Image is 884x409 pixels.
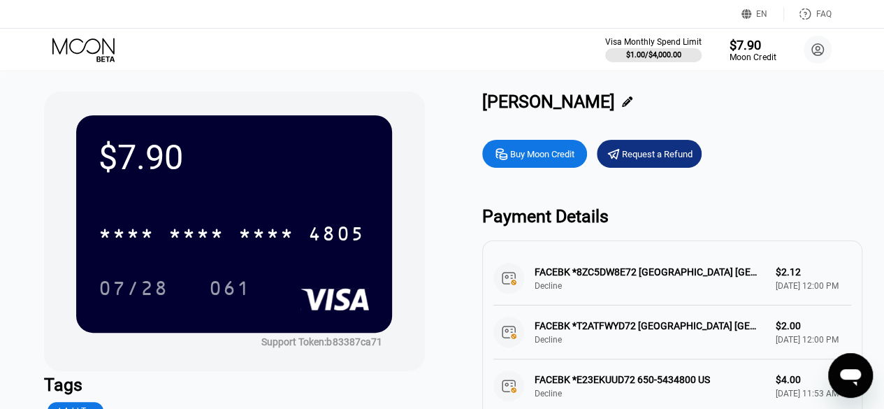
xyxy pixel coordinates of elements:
div: Payment Details [482,206,862,227]
div: 07/28 [99,279,168,301]
div: FAQ [816,9,832,19]
div: $7.90 [729,37,776,52]
div: Buy Moon Credit [510,148,574,160]
div: FAQ [784,7,832,21]
div: 4805 [308,224,364,247]
div: Visa Monthly Spend Limit [605,37,702,47]
div: $7.90 [99,138,370,178]
div: 07/28 [88,271,179,306]
div: Visa Monthly Spend Limit$1.00/$4,000.00 [605,37,702,62]
div: Request a Refund [622,148,693,160]
div: Support Token: b83387ca71 [261,336,382,347]
div: Support Token:b83387ca71 [261,336,382,347]
div: EN [741,7,784,21]
div: Request a Refund [597,140,702,168]
div: $1.00 / $4,000.00 [626,50,681,59]
div: [PERSON_NAME] [482,92,615,112]
div: Moon Credit [729,52,776,62]
div: EN [756,9,767,19]
div: $7.90Moon Credit [729,37,776,62]
div: 061 [209,279,251,301]
iframe: Button to launch messaging window, conversation in progress [828,353,873,398]
div: Buy Moon Credit [482,140,587,168]
div: 061 [198,271,261,306]
div: Tags [44,375,424,395]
